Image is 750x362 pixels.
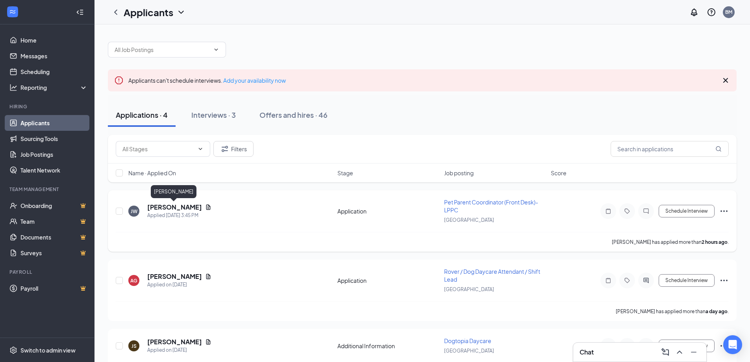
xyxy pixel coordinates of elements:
h3: Chat [580,348,594,356]
svg: Document [205,273,211,280]
a: DocumentsCrown [20,229,88,245]
h5: [PERSON_NAME] [147,203,202,212]
div: Team Management [9,186,86,193]
svg: ChevronDown [176,7,186,17]
svg: Ellipses [719,206,729,216]
div: Payroll [9,269,86,275]
span: Pet Parent Coordinator (Front Desk)- LPPC [444,199,538,213]
span: [GEOGRAPHIC_DATA] [444,286,494,292]
svg: ChevronUp [675,347,684,357]
svg: QuestionInfo [707,7,716,17]
p: [PERSON_NAME] has applied more than . [616,308,729,315]
button: Schedule Interview [659,274,715,287]
svg: Note [604,208,613,214]
span: Rover / Dog Daycare Attendant / Shift Lead [444,268,540,283]
div: Applied on [DATE] [147,281,211,289]
div: Switch to admin view [20,346,76,354]
a: Job Postings [20,147,88,162]
div: Application [337,277,439,284]
div: [PERSON_NAME] [151,185,196,198]
svg: Notifications [689,7,699,17]
svg: Document [205,339,211,345]
svg: Ellipses [719,276,729,285]
button: Schedule Interview [659,340,715,352]
h5: [PERSON_NAME] [147,272,202,281]
div: Interviews · 3 [191,110,236,120]
svg: Ellipses [719,341,729,351]
svg: Collapse [76,8,84,16]
svg: ChevronLeft [111,7,120,17]
svg: WorkstreamLogo [9,8,17,16]
h1: Applicants [124,6,173,19]
input: Search in applications [611,141,729,157]
button: ComposeMessage [659,346,672,358]
div: JS [131,343,137,349]
a: Scheduling [20,64,88,80]
div: Additional Information [337,342,439,350]
svg: Analysis [9,84,17,91]
a: Sourcing Tools [20,131,88,147]
span: Dogtopia Daycare [444,337,491,344]
a: OnboardingCrown [20,198,88,213]
svg: Tag [622,277,632,284]
div: Offers and hires · 46 [259,110,328,120]
div: Reporting [20,84,88,91]
svg: ChatInactive [641,208,651,214]
svg: Filter [220,144,230,154]
span: Job posting [444,169,474,177]
h5: [PERSON_NAME] [147,338,202,346]
span: Score [551,169,567,177]
p: [PERSON_NAME] has applied more than . [612,239,729,245]
span: Stage [337,169,353,177]
b: a day ago [706,308,728,314]
svg: Tag [622,208,632,214]
a: PayrollCrown [20,280,88,296]
div: AG [130,277,137,284]
svg: ActiveChat [641,277,651,284]
a: TeamCrown [20,213,88,229]
div: Hiring [9,103,86,110]
span: Name · Applied On [128,169,176,177]
a: Applicants [20,115,88,131]
span: [GEOGRAPHIC_DATA] [444,348,494,354]
div: BM [725,9,732,15]
button: Minimize [687,346,700,358]
svg: Minimize [689,347,698,357]
a: SurveysCrown [20,245,88,261]
div: Applied [DATE] 3:45 PM [147,212,211,219]
button: ChevronUp [673,346,686,358]
a: Add your availability now [223,77,286,84]
button: Filter Filters [213,141,254,157]
div: Open Intercom Messenger [723,335,742,354]
svg: MagnifyingGlass [715,146,722,152]
svg: Settings [9,346,17,354]
button: Schedule Interview [659,205,715,217]
svg: Document [205,204,211,210]
svg: ChevronDown [197,146,204,152]
div: Application [337,207,439,215]
div: JW [131,208,137,215]
svg: ComposeMessage [661,347,670,357]
input: All Job Postings [115,45,210,54]
div: Applications · 4 [116,110,168,120]
a: Talent Network [20,162,88,178]
span: [GEOGRAPHIC_DATA] [444,217,494,223]
input: All Stages [122,145,194,153]
svg: Note [604,277,613,284]
svg: ChevronDown [213,46,219,53]
b: 2 hours ago [702,239,728,245]
svg: Error [114,76,124,85]
span: Applicants can't schedule interviews. [128,77,286,84]
svg: Cross [721,76,730,85]
a: Home [20,32,88,48]
a: Messages [20,48,88,64]
div: Applied on [DATE] [147,346,211,354]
